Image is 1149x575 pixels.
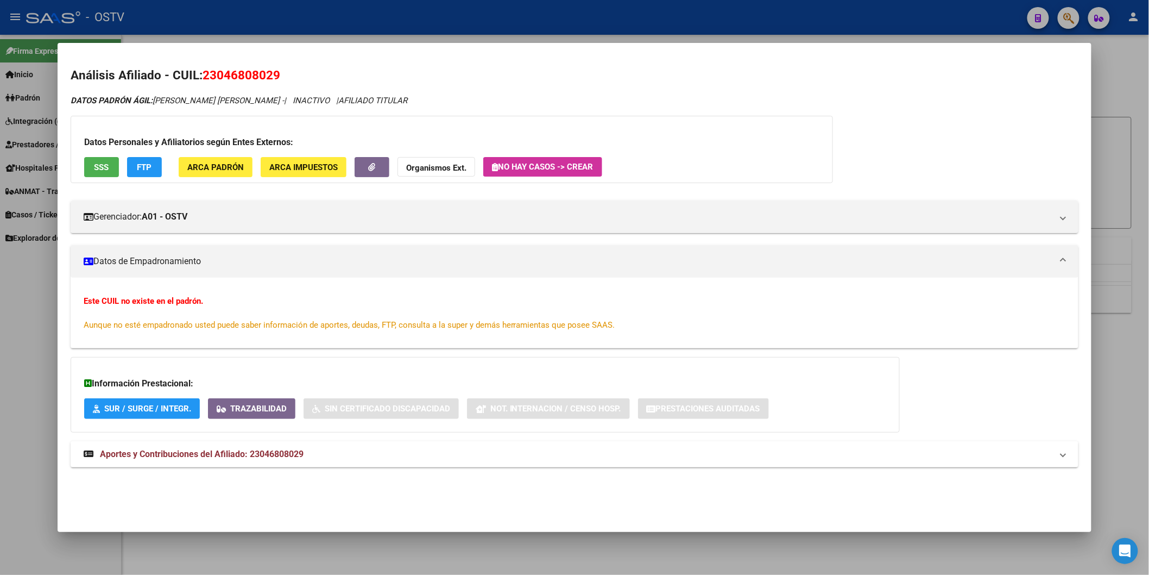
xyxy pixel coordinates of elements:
i: | INACTIVO | [71,96,407,105]
span: Aportes y Contribuciones del Afiliado: 23046808029 [100,449,304,459]
button: Trazabilidad [208,398,295,418]
span: Prestaciones Auditadas [656,404,760,414]
span: Sin Certificado Discapacidad [325,404,450,414]
h2: Análisis Afiliado - CUIL: [71,66,1078,85]
strong: DATOS PADRÓN ÁGIL: [71,96,153,105]
span: ARCA Impuestos [269,162,338,172]
strong: Este CUIL no existe en el padrón. [84,296,203,306]
mat-expansion-panel-header: Aportes y Contribuciones del Afiliado: 23046808029 [71,441,1078,467]
button: Organismos Ext. [397,157,475,177]
button: Not. Internacion / Censo Hosp. [467,398,630,418]
button: Prestaciones Auditadas [638,398,769,418]
span: SUR / SURGE / INTEGR. [104,404,191,414]
mat-expansion-panel-header: Datos de Empadronamiento [71,245,1078,278]
span: Aunque no esté empadronado usted puede saber información de aportes, deudas, FTP, consulta a la s... [84,320,615,330]
span: FTP [137,162,151,172]
button: FTP [127,157,162,177]
span: AFILIADO TITULAR [338,96,407,105]
button: SSS [84,157,119,177]
span: Trazabilidad [230,404,287,414]
mat-panel-title: Gerenciador: [84,210,1052,223]
span: 23046808029 [203,68,280,82]
strong: Organismos Ext. [406,163,466,173]
span: ARCA Padrón [187,162,244,172]
h3: Información Prestacional: [84,377,886,390]
span: No hay casos -> Crear [492,162,594,172]
span: SSS [94,162,109,172]
mat-panel-title: Datos de Empadronamiento [84,255,1052,268]
strong: A01 - OSTV [142,210,187,223]
button: SUR / SURGE / INTEGR. [84,398,200,418]
button: No hay casos -> Crear [483,157,602,177]
button: ARCA Impuestos [261,157,346,177]
div: Open Intercom Messenger [1112,538,1138,564]
mat-expansion-panel-header: Gerenciador:A01 - OSTV [71,201,1078,233]
span: [PERSON_NAME] [PERSON_NAME] - [71,96,284,105]
h3: Datos Personales y Afiliatorios según Entes Externos: [84,136,819,149]
button: Sin Certificado Discapacidad [304,398,459,418]
div: Datos de Empadronamiento [71,278,1078,348]
span: Not. Internacion / Censo Hosp. [490,404,621,414]
button: ARCA Padrón [179,157,252,177]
